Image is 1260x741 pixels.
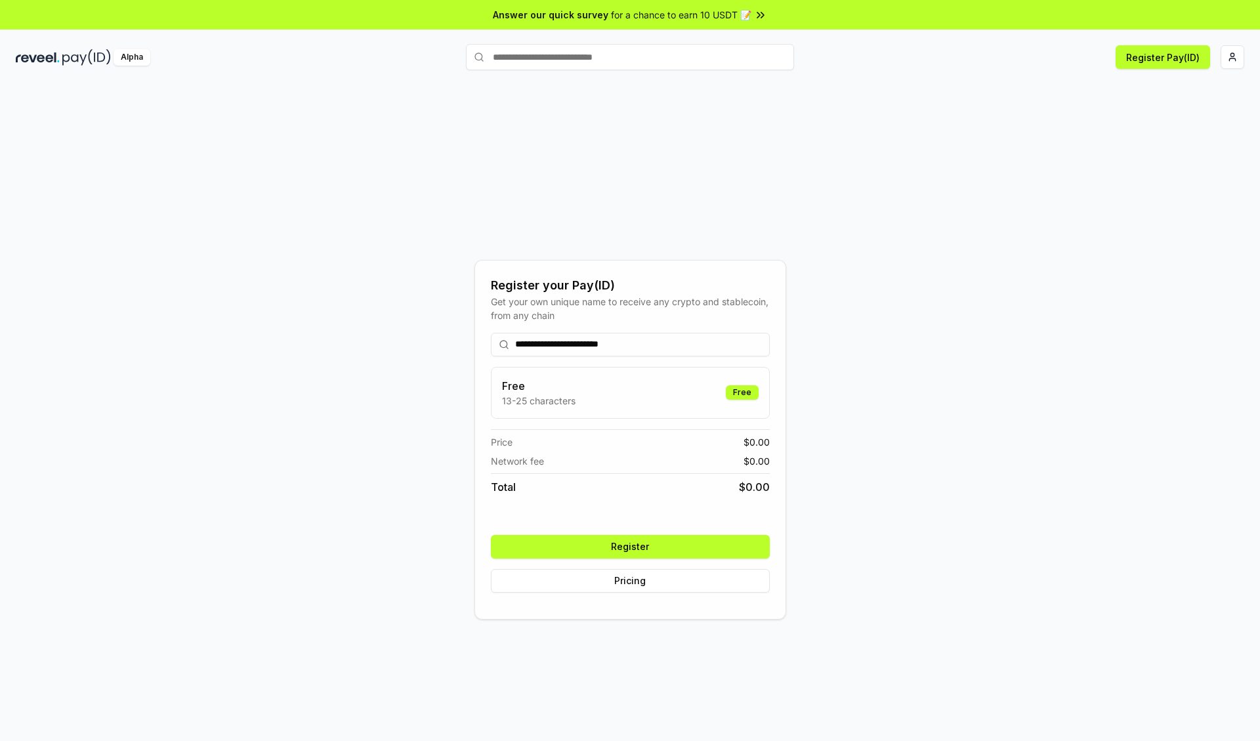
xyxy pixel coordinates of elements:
[491,479,516,495] span: Total
[502,378,576,394] h3: Free
[16,49,60,66] img: reveel_dark
[491,535,770,559] button: Register
[726,385,759,400] div: Free
[744,454,770,468] span: $ 0.00
[491,454,544,468] span: Network fee
[1116,45,1210,69] button: Register Pay(ID)
[491,569,770,593] button: Pricing
[493,8,608,22] span: Answer our quick survey
[744,435,770,449] span: $ 0.00
[114,49,150,66] div: Alpha
[502,394,576,408] p: 13-25 characters
[611,8,751,22] span: for a chance to earn 10 USDT 📝
[739,479,770,495] span: $ 0.00
[491,435,513,449] span: Price
[491,276,770,295] div: Register your Pay(ID)
[62,49,111,66] img: pay_id
[491,295,770,322] div: Get your own unique name to receive any crypto and stablecoin, from any chain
